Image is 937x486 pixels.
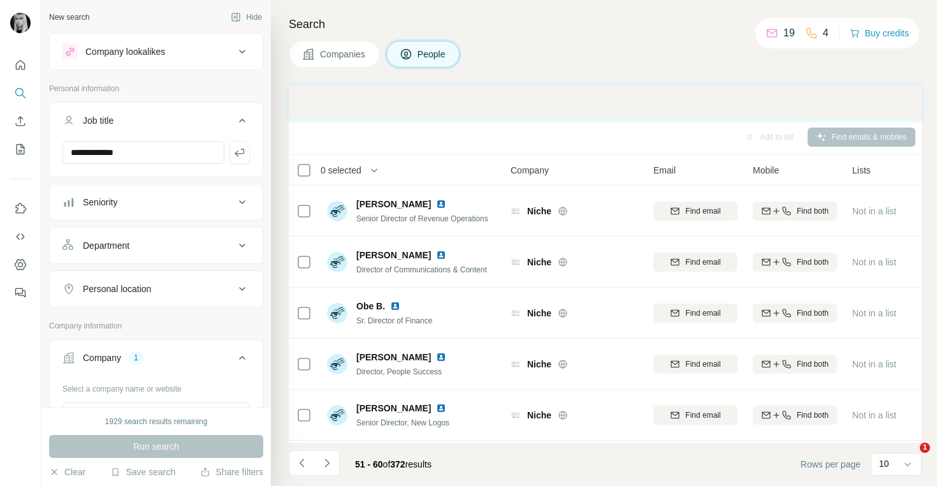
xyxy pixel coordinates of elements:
p: 10 [879,457,889,470]
span: Lists [852,164,871,177]
span: Find email [685,256,720,268]
span: Find email [685,358,720,370]
span: [PERSON_NAME] [356,249,431,261]
div: Personal location [83,283,151,295]
img: Logo of Niche [511,360,521,368]
span: Find email [685,205,720,217]
p: 4 [823,26,829,41]
span: Find both [797,358,829,370]
span: Find both [797,409,829,421]
span: Not in a list [852,257,896,267]
span: [PERSON_NAME] [356,402,431,415]
img: Logo of Niche [511,411,521,419]
span: Find email [685,307,720,319]
span: Find both [797,256,829,268]
button: Navigate to next page [314,450,340,476]
span: Senior Director, New Logos [356,418,449,427]
span: Find both [797,205,829,217]
span: 1 [920,443,930,453]
span: [PERSON_NAME] [356,198,431,210]
button: Find both [753,253,837,272]
button: Find email [653,304,737,323]
span: Company [511,164,549,177]
button: Department [50,230,263,261]
button: Find email [653,202,737,221]
img: Avatar [327,252,347,272]
div: Department [83,239,129,252]
div: Select a company name or website [62,378,250,395]
span: Companies [320,48,367,61]
button: Find both [753,202,837,221]
img: Logo of Niche [511,309,521,317]
button: Find both [753,406,837,425]
span: Rows per page [801,458,861,471]
span: Obe B. [356,300,385,313]
button: My lists [10,138,31,161]
img: LinkedIn logo [436,199,446,209]
div: 1929 search results remaining [105,416,208,427]
div: 1 [129,352,143,364]
span: Niche [527,307,551,320]
span: of [383,459,391,469]
div: Job title [83,114,113,127]
span: Email [653,164,676,177]
span: 51 - 60 [355,459,383,469]
button: Find both [753,355,837,374]
button: Find email [653,406,737,425]
button: Quick start [10,54,31,77]
span: Niche [527,205,551,217]
span: Director of Communications & Content [356,265,487,274]
button: Use Surfe API [10,225,31,248]
span: Niche [527,358,551,371]
span: Director, People Success [356,367,442,376]
div: Company lookalikes [85,45,165,58]
button: Enrich CSV [10,110,31,133]
span: Find both [797,307,829,319]
button: Hide [222,8,271,27]
span: Not in a list [852,410,896,420]
span: Sr. Director of Finance [356,316,432,325]
button: Navigate to previous page [289,450,314,476]
span: Senior Director of Revenue Operations [356,214,488,223]
img: Avatar [327,354,347,374]
button: Find email [653,253,737,272]
p: Personal information [49,83,263,94]
h4: Search [289,15,922,33]
button: Clear [49,466,85,478]
img: LinkedIn logo [436,250,446,260]
span: Not in a list [852,206,896,216]
span: Mobile [753,164,779,177]
button: Company lookalikes [50,36,263,67]
iframe: Banner [289,85,922,119]
button: Job title [50,105,263,141]
img: Avatar [327,303,347,323]
button: Personal location [50,274,263,304]
div: New search [49,11,89,23]
button: Share filters [200,466,263,478]
button: Use Surfe on LinkedIn [10,197,31,220]
button: Find both [753,304,837,323]
img: Avatar [327,201,347,221]
button: Save search [110,466,175,478]
span: Not in a list [852,308,896,318]
span: [PERSON_NAME] [356,351,431,364]
span: Niche [527,409,551,422]
div: Seniority [83,196,117,209]
img: Logo of Niche [511,207,521,215]
button: Search [10,82,31,105]
span: Not in a list [852,359,896,369]
button: Dashboard [10,253,31,276]
span: results [355,459,432,469]
button: Find email [653,355,737,374]
img: Logo of Niche [511,258,521,266]
button: Feedback [10,281,31,304]
button: Company1 [50,342,263,378]
span: People [418,48,447,61]
span: Find email [685,409,720,421]
img: LinkedIn logo [436,352,446,362]
img: LinkedIn logo [390,301,400,311]
button: Buy credits [850,24,909,42]
p: Company information [49,320,263,332]
img: Avatar [327,405,347,425]
button: Seniority [50,187,263,217]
